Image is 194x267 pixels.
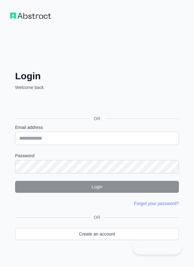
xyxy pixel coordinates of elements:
[15,153,179,159] label: Password
[91,214,103,220] span: OR
[15,97,109,111] div: Sign in with Google. Opens in new tab
[15,124,179,131] label: Email address
[12,97,113,111] iframe: Sign in with Google Button
[15,84,179,91] p: Welcome back
[10,13,51,19] img: Workflow
[134,201,179,206] a: Forgot your password?
[133,241,181,254] iframe: Toggle Customer Support
[15,228,179,240] a: Create an account
[89,115,105,122] span: OR
[15,181,179,193] button: Login
[15,70,179,82] h2: Login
